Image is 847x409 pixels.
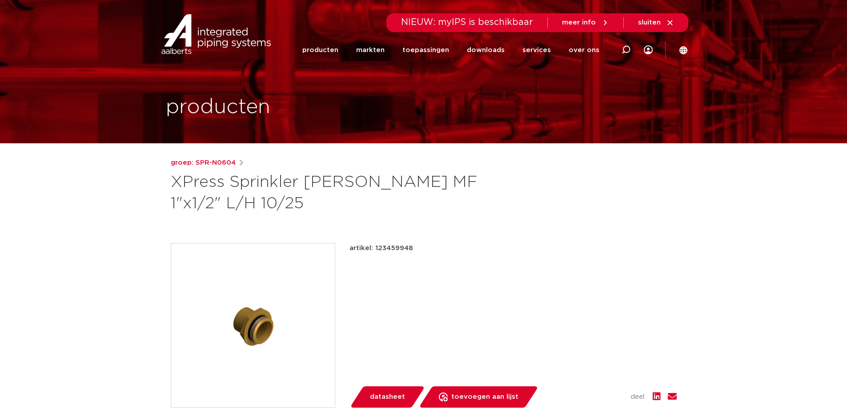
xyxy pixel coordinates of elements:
[171,243,335,407] img: Product Image for XPress Sprinkler ML verloop MF 1"x1/2" L/H 10/25
[562,19,609,27] a: meer info
[402,32,449,68] a: toepassingen
[166,93,270,121] h1: producten
[638,19,674,27] a: sluiten
[569,32,599,68] a: over ons
[401,18,533,27] span: NIEUW: myIPS is beschikbaar
[349,243,413,254] p: artikel: 123459948
[522,32,551,68] a: services
[451,390,518,404] span: toevoegen aan lijst
[467,32,505,68] a: downloads
[370,390,405,404] span: datasheet
[356,32,385,68] a: markten
[171,158,236,168] a: groep: SPR-N0604
[302,32,338,68] a: producten
[644,32,653,68] div: my IPS
[630,392,646,402] span: deel:
[302,32,599,68] nav: Menu
[638,19,661,26] span: sluiten
[349,386,425,408] a: datasheet
[171,172,505,215] h1: XPress Sprinkler [PERSON_NAME] MF 1"x1/2" L/H 10/25
[562,19,596,26] span: meer info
